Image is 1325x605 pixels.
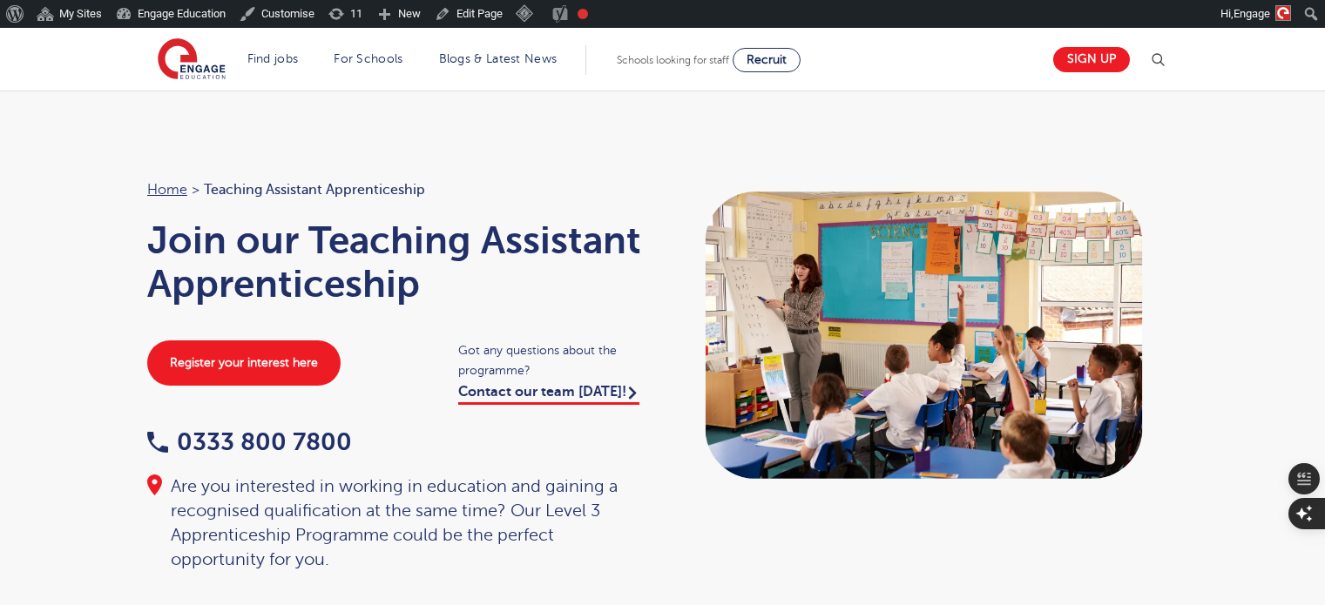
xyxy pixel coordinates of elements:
[147,428,352,455] a: 0333 800 7800
[458,340,646,380] span: Got any questions about the programme?
[458,384,639,405] a: Contact our team [DATE]!
[747,53,787,66] span: Recruit
[733,48,801,72] a: Recruit
[439,52,558,65] a: Blogs & Latest News
[147,178,646,201] nav: breadcrumb
[192,182,199,198] span: >
[158,38,226,82] img: Engage Education
[1053,47,1130,72] a: Sign up
[1234,7,1270,20] span: Engage
[247,52,299,65] a: Find jobs
[617,54,729,66] span: Schools looking for staff
[147,340,341,386] a: Register your interest here
[578,9,588,19] div: Focus keyphrase not set
[147,474,646,572] div: Are you interested in working in education and gaining a recognised qualification at the same tim...
[147,182,187,198] a: Home
[334,52,402,65] a: For Schools
[204,178,425,201] span: Teaching Assistant Apprenticeship
[147,218,646,306] h1: Join our Teaching Assistant Apprenticeship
